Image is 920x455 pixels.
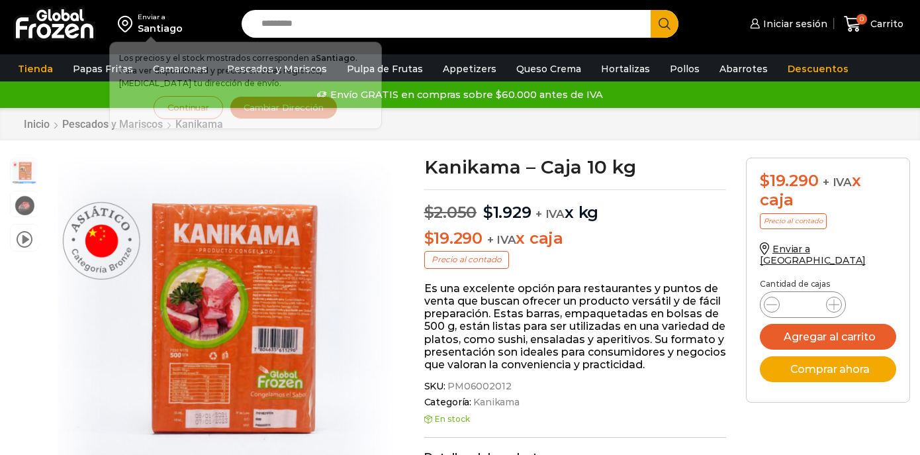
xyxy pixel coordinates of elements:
a: Queso Crema [510,56,588,81]
div: Santiago [138,22,183,35]
button: Search button [651,10,678,38]
div: x caja [760,172,896,210]
a: Papas Fritas [66,56,140,81]
button: Cambiar Dirección [230,97,338,120]
a: Tienda [11,56,60,81]
div: Enviar a [138,13,183,22]
p: Los precios y el stock mostrados corresponden a . Para ver disponibilidad y precios en otras regi... [119,52,372,90]
button: Agregar al carrito [760,324,896,350]
p: Es una excelente opción para restaurantes y puntos de venta que buscan ofrecer un producto versát... [424,282,727,371]
span: + IVA [487,233,516,246]
bdi: 19.290 [760,171,818,190]
span: SKU: [424,381,727,392]
strong: Santiago [316,53,355,63]
a: Abarrotes [713,56,774,81]
a: Pulpa de Frutas [340,56,430,81]
img: address-field-icon.svg [118,13,138,35]
a: 0 Carrito [841,9,907,40]
a: Iniciar sesión [747,11,827,37]
p: En stock [424,415,727,424]
span: $ [424,228,434,248]
span: $ [424,203,434,222]
a: Enviar a [GEOGRAPHIC_DATA] [760,243,866,266]
span: Iniciar sesión [760,17,827,30]
span: Categoría: [424,397,727,408]
bdi: 2.050 [424,203,477,222]
bdi: 19.290 [424,228,483,248]
input: Product quantity [790,295,815,314]
nav: Breadcrumb [23,118,224,130]
a: Pollos [663,56,706,81]
p: Precio al contado [424,251,509,268]
button: Continuar [154,97,223,120]
a: Kanikama [471,397,520,408]
span: $ [760,171,770,190]
p: x caja [424,229,727,248]
a: Pescados y Mariscos [62,118,163,130]
button: Comprar ahora [760,356,896,382]
bdi: 1.929 [483,203,531,222]
span: PM06002012 [445,381,512,392]
span: kanikama [11,158,38,185]
span: + IVA [535,207,565,221]
a: Appetizers [436,56,503,81]
a: Descuentos [781,56,855,81]
span: Carrito [867,17,903,30]
span: $ [483,203,493,222]
h1: Kanikama – Caja 10 kg [424,158,727,176]
p: Cantidad de cajas [760,279,896,289]
span: 0 [856,14,867,25]
a: Inicio [23,118,50,130]
p: Precio al contado [760,213,827,229]
a: Hortalizas [594,56,657,81]
p: x kg [424,189,727,223]
span: kanikama [11,191,38,219]
span: + IVA [823,176,852,189]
